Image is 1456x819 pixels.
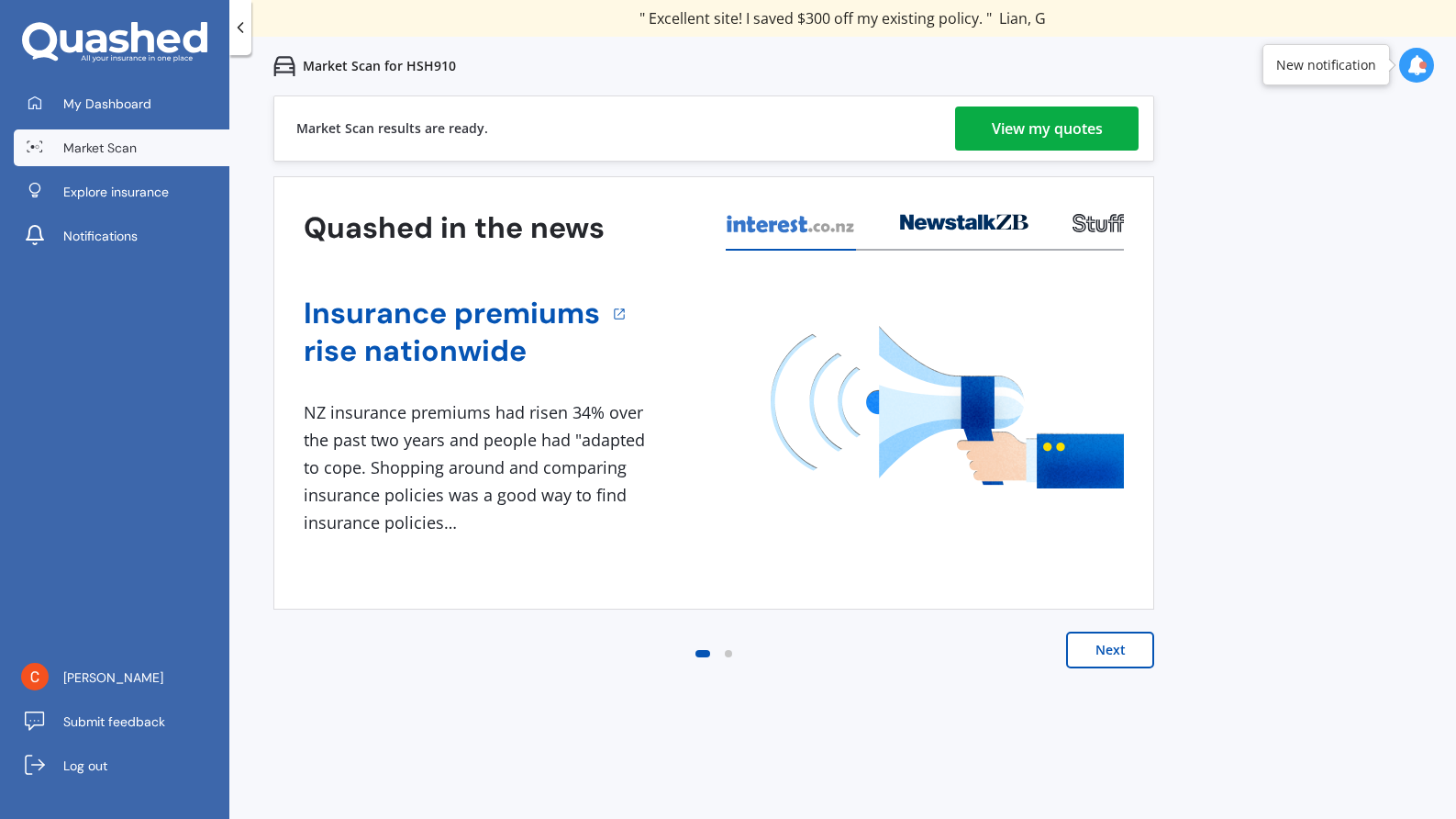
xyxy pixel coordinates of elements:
[771,326,1124,488] img: media image
[14,174,229,210] a: Explore insurance
[21,663,49,690] img: ACg8ocJ-Jtek0YLzbu46fBpAOoxD9AP_eOTf3eeQWjk2tKrfPoKiti0w=s96-c
[955,107,1139,151] a: View my quotes
[296,96,488,161] div: Market Scan results are ready.
[273,55,295,77] img: car.f15378c7a67c060ca3f3.svg
[14,129,229,166] a: Market Scan
[14,85,229,122] a: My Dashboard
[304,209,605,247] h3: Quashed in the news
[63,139,137,157] span: Market Scan
[14,703,229,740] a: Submit feedback
[14,747,229,784] a: Log out
[63,227,138,245] span: Notifications
[63,712,165,731] span: Submit feedback
[304,399,652,536] div: NZ insurance premiums had risen 34% over the past two years and people had "adapted to cope. Shop...
[63,668,163,687] span: [PERSON_NAME]
[304,295,600,332] a: Insurance premiums
[63,95,151,113] span: My Dashboard
[992,107,1103,151] div: View my quotes
[14,218,229,254] a: Notifications
[304,332,600,370] a: rise nationwide
[63,757,107,775] span: Log out
[1066,632,1154,668] button: Next
[63,183,169,201] span: Explore insurance
[14,659,229,696] a: [PERSON_NAME]
[303,57,456,75] p: Market Scan for HSH910
[1276,56,1376,74] div: New notification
